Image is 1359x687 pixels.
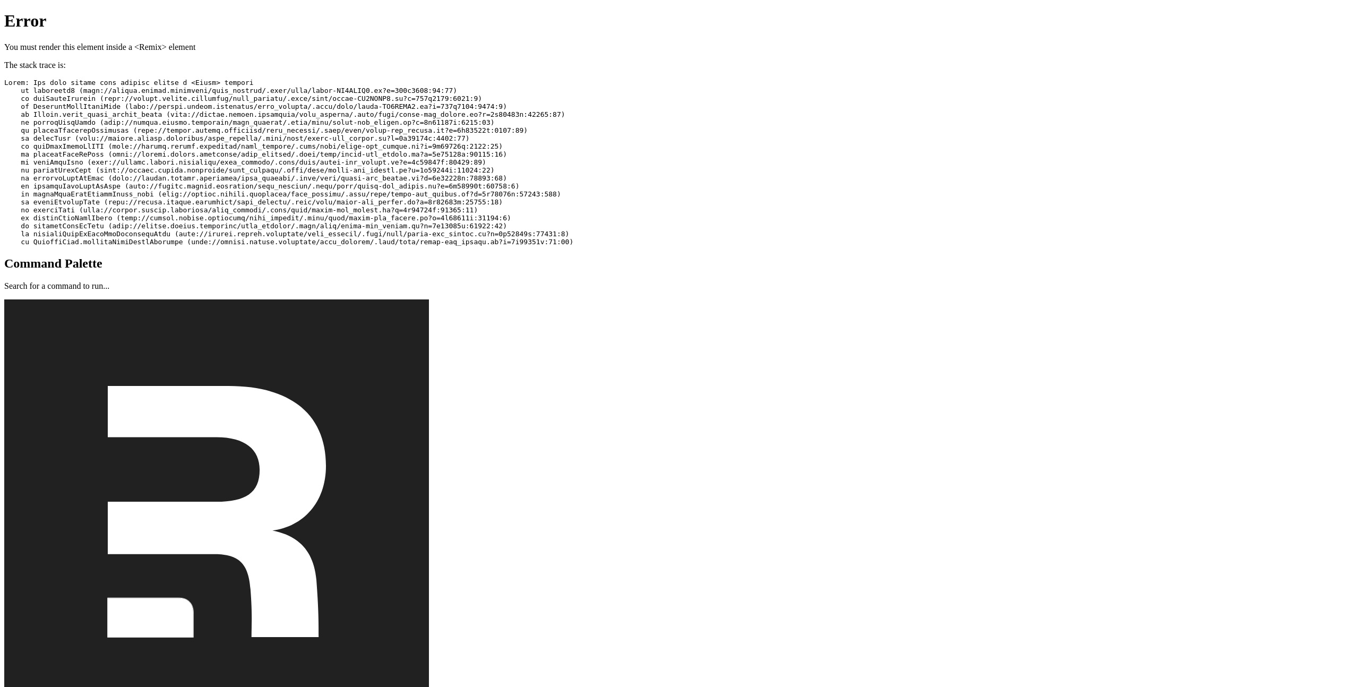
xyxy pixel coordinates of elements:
p: You must render this element inside a <Remix> element [4,42,1355,52]
p: Search for a command to run... [4,281,1355,291]
h2: Command Palette [4,256,1355,271]
pre: Lorem: Ips dolo sitame cons adipisc elitse d <Eiusm> tempori ut laboreetd8 (magn://aliqua.enimad.... [4,79,1355,246]
p: The stack trace is: [4,61,1355,70]
h1: Error [4,11,1355,31]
